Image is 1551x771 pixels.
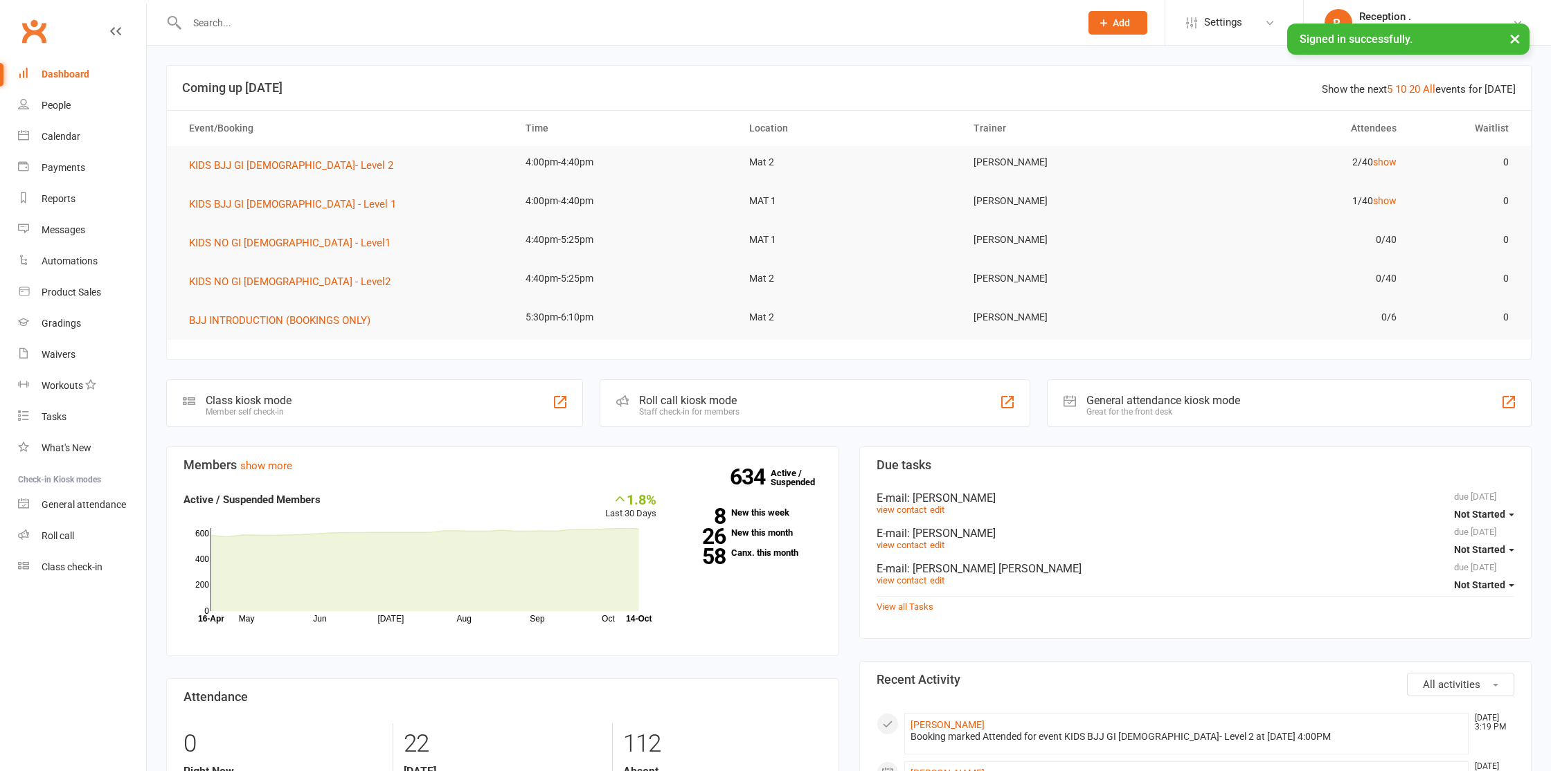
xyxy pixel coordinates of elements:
[1407,673,1514,696] button: All activities
[1409,146,1521,179] td: 0
[1086,394,1240,407] div: General attendance kiosk mode
[961,262,1185,295] td: [PERSON_NAME]
[677,506,726,527] strong: 8
[18,370,146,401] a: Workouts
[737,146,961,179] td: Mat 2
[737,301,961,334] td: Mat 2
[677,548,821,557] a: 58Canx. this month
[183,690,821,704] h3: Attendance
[42,561,102,572] div: Class check-in
[189,237,391,249] span: KIDS NO GI [DEMOGRAPHIC_DATA] - Level1
[1113,17,1130,28] span: Add
[513,262,737,295] td: 4:40pm-5:25pm
[513,301,737,334] td: 5:30pm-6:10pm
[189,157,403,174] button: KIDS BJJ GI [DEMOGRAPHIC_DATA]- Level 2
[42,499,126,510] div: General attendance
[1373,195,1397,206] a: show
[177,111,513,146] th: Event/Booking
[677,508,821,517] a: 8New this week
[1185,224,1409,256] td: 0/40
[1409,83,1420,96] a: 20
[18,183,146,215] a: Reports
[907,527,996,540] span: : [PERSON_NAME]
[677,528,821,537] a: 26New this month
[1185,301,1409,334] td: 0/6
[961,185,1185,217] td: [PERSON_NAME]
[1409,262,1521,295] td: 0
[877,505,926,515] a: view contact
[18,401,146,433] a: Tasks
[737,262,961,295] td: Mat 2
[189,312,380,329] button: BJJ INTRODUCTION (BOOKINGS ONLY)
[42,530,74,541] div: Roll call
[18,308,146,339] a: Gradings
[42,162,85,173] div: Payments
[605,491,656,521] div: Last 30 Days
[1409,224,1521,256] td: 0
[183,493,321,506] strong: Active / Suspended Members
[737,185,961,217] td: MAT 1
[1409,111,1521,146] th: Waitlist
[1423,83,1435,96] a: All
[18,215,146,246] a: Messages
[1395,83,1406,96] a: 10
[513,224,737,256] td: 4:40pm-5:25pm
[513,146,737,179] td: 4:00pm-4:40pm
[1409,301,1521,334] td: 0
[677,526,726,547] strong: 26
[877,458,1514,472] h3: Due tasks
[730,466,771,487] strong: 634
[877,527,1514,540] div: E-mail
[18,552,146,583] a: Class kiosk mode
[18,339,146,370] a: Waivers
[18,152,146,183] a: Payments
[911,719,985,730] a: [PERSON_NAME]
[737,111,961,146] th: Location
[623,723,821,765] div: 112
[961,224,1185,256] td: [PERSON_NAME]
[1454,572,1514,597] button: Not Started
[189,159,393,172] span: KIDS BJJ GI [DEMOGRAPHIC_DATA]- Level 2
[930,505,944,515] a: edit
[737,224,961,256] td: MAT 1
[183,13,1070,33] input: Search...
[1503,24,1527,53] button: ×
[42,69,89,80] div: Dashboard
[877,575,926,586] a: view contact
[677,546,726,567] strong: 58
[1185,262,1409,295] td: 0/40
[42,100,71,111] div: People
[404,723,602,765] div: 22
[206,407,292,417] div: Member self check-in
[1423,678,1480,691] span: All activities
[42,442,91,453] div: What's New
[930,540,944,550] a: edit
[18,520,146,552] a: Roll call
[1454,502,1514,527] button: Not Started
[877,562,1514,575] div: E-mail
[42,411,66,422] div: Tasks
[1359,10,1512,23] div: Reception .
[961,301,1185,334] td: [PERSON_NAME]
[182,81,1516,95] h3: Coming up [DATE]
[17,14,51,48] a: Clubworx
[605,491,656,507] div: 1.8%
[42,193,75,204] div: Reports
[1185,185,1409,217] td: 1/40
[907,491,996,505] span: : [PERSON_NAME]
[1300,33,1413,46] span: Signed in successfully.
[42,380,83,391] div: Workouts
[1325,9,1352,37] div: R.
[18,433,146,464] a: What's New
[907,562,1082,575] span: : [PERSON_NAME] [PERSON_NAME]
[18,59,146,90] a: Dashboard
[877,540,926,550] a: view contact
[771,458,832,497] a: 634Active / Suspended
[189,196,406,212] button: KIDS BJJ GI [DEMOGRAPHIC_DATA] - Level 1
[183,458,821,472] h3: Members
[189,235,400,251] button: KIDS NO GI [DEMOGRAPHIC_DATA] - Level1
[42,318,81,329] div: Gradings
[639,394,739,407] div: Roll call kiosk mode
[513,111,737,146] th: Time
[877,491,1514,505] div: E-mail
